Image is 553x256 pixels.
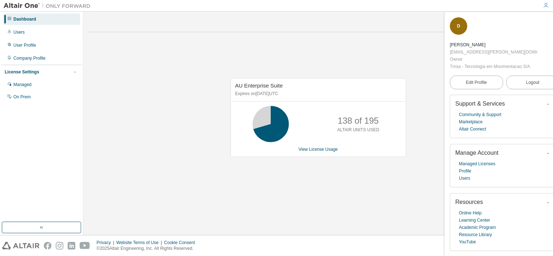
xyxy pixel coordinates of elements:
div: Managed [13,82,31,88]
a: Altair Connect [459,125,486,133]
a: View License Usage [299,147,338,152]
img: linkedin.svg [68,242,75,249]
p: 138 of 195 [338,115,379,127]
a: Resource Library [459,231,492,238]
div: Owner [450,56,537,63]
div: Dashboard [13,16,36,22]
div: Cookie Consent [164,240,199,246]
a: Edit Profile [450,76,503,89]
a: Learning Center [459,217,490,224]
div: Privacy [97,240,116,246]
div: Company Profile [13,55,46,61]
img: facebook.svg [44,242,51,249]
a: YouTube [459,238,476,246]
a: Community & Support [459,111,501,118]
span: D [457,24,460,29]
p: © 2025 Altair Engineering, Inc. All Rights Reserved. [97,246,199,252]
div: User Profile [13,42,36,48]
a: Online Help [459,209,482,217]
img: youtube.svg [80,242,90,249]
span: Edit Profile [466,80,487,85]
a: Marketplace [459,118,482,125]
span: AU Enterprise Suite [235,82,283,89]
p: ALTAIR UNITS USED [337,127,379,133]
a: Users [459,175,470,182]
div: Diego Dalpiaz [450,41,537,48]
a: Profile [459,167,471,175]
p: Expires on [DATE] UTC [235,91,400,97]
span: Manage Account [455,150,498,156]
a: Managed Licenses [459,160,495,167]
img: Altair One [4,2,94,9]
div: Website Terms of Use [116,240,164,246]
div: [EMAIL_ADDRESS][PERSON_NAME][DOMAIN_NAME] [450,48,537,56]
span: Resources [455,199,483,205]
div: On Prem [13,94,31,100]
img: instagram.svg [56,242,63,249]
div: Tmsa - Tecnologia em Movimentacao S/A [450,63,537,70]
span: Logout [526,79,539,86]
div: Users [13,29,25,35]
img: altair_logo.svg [2,242,39,249]
div: License Settings [5,69,39,75]
a: Academic Program [459,224,496,231]
span: Support & Services [455,101,505,107]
